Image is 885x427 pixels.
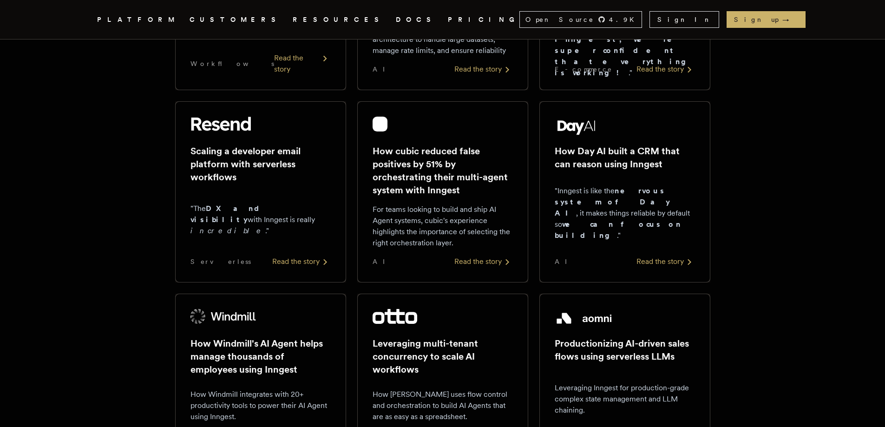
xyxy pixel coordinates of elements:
span: E-commerce [555,65,612,74]
div: Read the story [636,64,695,75]
p: Leveraging Inngest for production-grade complex state management and LLM chaining. [555,382,695,416]
img: Aomni [555,309,614,328]
strong: Now that we switched to Inngest, we're super confident that everything is working! [555,1,693,77]
strong: nervous system of Day AI [555,186,670,217]
div: Read the story [636,256,695,267]
a: Sign up [727,11,806,28]
img: Day AI [555,117,598,135]
span: Open Source [525,15,594,24]
h2: Leveraging multi-tenant concurrency to scale AI workflows [373,337,513,376]
a: cubic logoHow cubic reduced false positives by 51% by orchestrating their multi-agent system with... [357,101,528,282]
a: Resend logoScaling a developer email platform with serverless workflows"TheDX and visibilitywith ... [175,101,346,282]
p: How [PERSON_NAME] uses flow control and orchestration to build AI Agents that are as easy as a sp... [373,389,513,422]
h2: Productionizing AI-driven sales flows using serverless LLMs [555,337,695,363]
a: Sign In [649,11,719,28]
a: PRICING [448,14,519,26]
span: → [782,15,798,24]
div: Read the story [454,64,513,75]
img: Resend [190,117,251,131]
button: PLATFORM [97,14,178,26]
strong: DX and visibility [190,204,267,224]
img: Windmill [190,309,256,324]
em: incredible [190,226,265,235]
span: Serverless [190,257,251,266]
div: Read the story [454,256,513,267]
a: CUSTOMERS [190,14,282,26]
a: Day AI logoHow Day AI built a CRM that can reason using Inngest"Inngest is like thenervous system... [539,101,710,282]
span: AI [555,257,575,266]
p: How Windmill integrates with 20+ productivity tools to power their AI Agent using Inngest. [190,389,331,422]
div: Read the story [274,53,331,75]
h2: How cubic reduced false positives by 51% by orchestrating their multi-agent system with Inngest [373,145,513,197]
span: AI [373,257,393,266]
button: RESOURCES [293,14,385,26]
div: Read the story [272,256,331,267]
h2: Scaling a developer email platform with serverless workflows [190,145,331,184]
h2: How Windmill's AI Agent helps manage thousands of employees using Inngest [190,337,331,376]
p: "The with Inngest is really ." [190,203,331,236]
span: Workflows [190,59,274,68]
img: cubic [373,117,387,131]
h2: How Day AI built a CRM that can reason using Inngest [555,145,695,171]
span: 4.9 K [609,15,640,24]
span: AI [373,65,393,74]
strong: we can focus on building [555,220,682,240]
p: "Inngest is like the , it makes things reliable by default so ." [555,185,695,241]
p: For teams looking to build and ship AI Agent systems, cubic's experience highlights the importanc... [373,204,513,249]
a: DOCS [396,14,437,26]
img: Otto [373,309,417,324]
